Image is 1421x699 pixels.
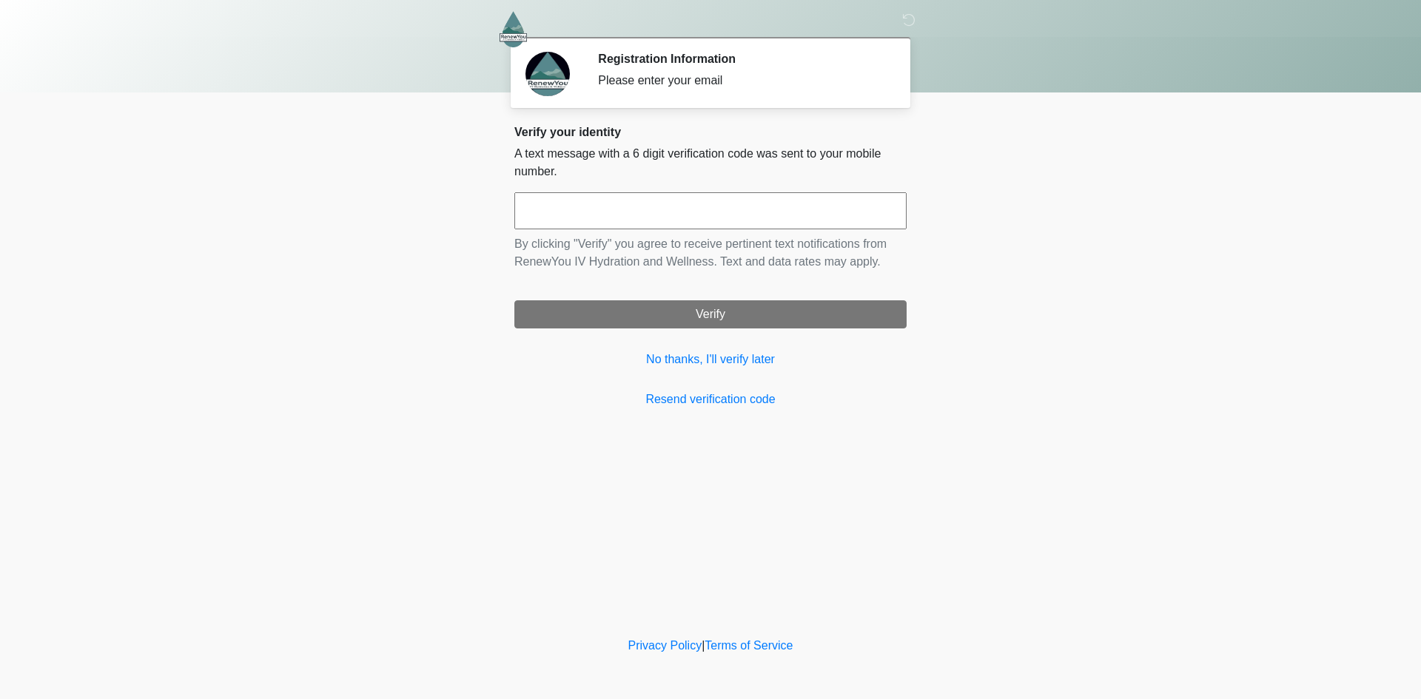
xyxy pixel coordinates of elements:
[598,72,884,90] div: Please enter your email
[514,235,907,271] p: By clicking "Verify" you agree to receive pertinent text notifications from RenewYou IV Hydration...
[514,351,907,368] a: No thanks, I'll verify later
[628,639,702,652] a: Privacy Policy
[514,125,907,139] h2: Verify your identity
[514,391,907,408] a: Resend verification code
[514,145,907,180] p: A text message with a 6 digit verification code was sent to your mobile number.
[514,300,907,328] button: Verify
[705,639,793,652] a: Terms of Service
[500,11,527,47] img: RenewYou IV Hydration and Wellness Logo
[525,52,570,96] img: Agent Avatar
[598,52,884,66] h2: Registration Information
[702,639,705,652] a: |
